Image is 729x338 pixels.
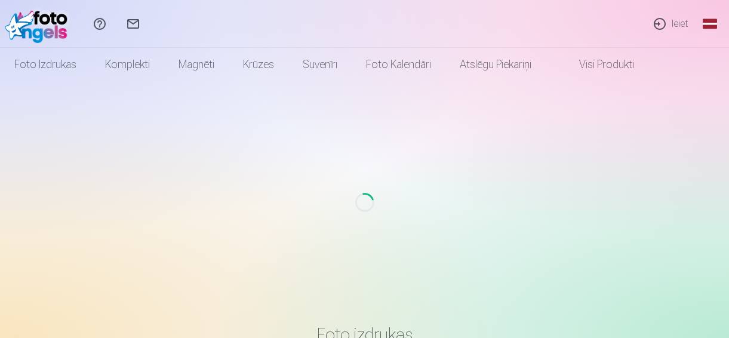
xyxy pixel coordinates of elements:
img: /fa1 [5,5,73,43]
a: Suvenīri [288,48,352,81]
a: Komplekti [91,48,164,81]
a: Visi produkti [546,48,648,81]
a: Krūzes [229,48,288,81]
a: Atslēgu piekariņi [445,48,546,81]
a: Foto kalendāri [352,48,445,81]
a: Magnēti [164,48,229,81]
